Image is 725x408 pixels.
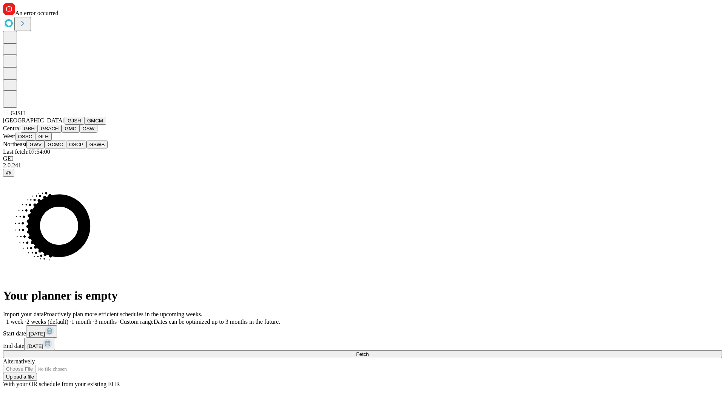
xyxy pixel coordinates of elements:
span: Fetch [356,351,369,357]
span: 2 weeks (default) [26,318,68,325]
button: GMCM [84,117,106,125]
button: GWV [26,141,45,148]
button: @ [3,169,14,177]
button: [DATE] [26,325,57,338]
span: West [3,133,15,139]
span: An error occurred [15,10,59,16]
button: OSW [80,125,98,133]
span: 3 months [94,318,117,325]
span: With your OR schedule from your existing EHR [3,381,120,387]
span: Northeast [3,141,26,147]
span: Last fetch: 07:54:00 [3,148,50,155]
button: GMC [62,125,79,133]
button: GCMC [45,141,66,148]
h1: Your planner is empty [3,289,722,303]
button: GBH [21,125,38,133]
span: Import your data [3,311,44,317]
span: Dates can be optimized up to 3 months in the future. [154,318,280,325]
span: 1 month [71,318,91,325]
button: OSCP [66,141,86,148]
button: GJSH [65,117,84,125]
span: Proactively plan more efficient schedules in the upcoming weeks. [44,311,202,317]
button: GSWB [86,141,108,148]
span: Alternatively [3,358,35,365]
div: 2.0.241 [3,162,722,169]
span: Custom range [120,318,153,325]
button: OSSC [15,133,35,141]
span: 1 week [6,318,23,325]
button: Upload a file [3,373,37,381]
span: [DATE] [29,331,45,337]
span: [GEOGRAPHIC_DATA] [3,117,65,124]
span: [DATE] [27,343,43,349]
span: Central [3,125,21,131]
button: GLH [35,133,51,141]
div: End date [3,338,722,350]
div: GEI [3,155,722,162]
button: [DATE] [24,338,55,350]
div: Start date [3,325,722,338]
button: Fetch [3,350,722,358]
span: @ [6,170,11,176]
button: GSACH [38,125,62,133]
span: GJSH [11,110,25,116]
